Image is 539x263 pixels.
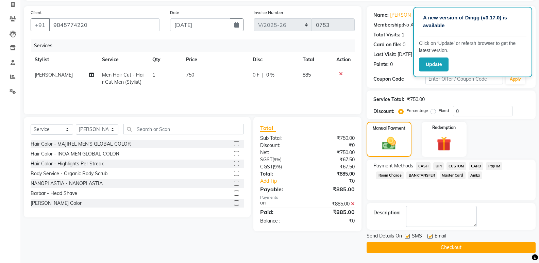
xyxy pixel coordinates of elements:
[299,52,332,67] th: Total
[260,157,272,163] span: SGST
[468,171,483,179] span: AmEx
[102,72,144,85] span: Men Hair Cut - Hair Cut Men (Stylist)
[31,160,104,167] div: Hair Color - Highlights Per Streak
[255,135,307,142] div: Sub Total:
[266,71,274,79] span: 0 %
[262,71,264,79] span: |
[406,108,428,114] label: Percentage
[423,14,522,29] p: A new version of Dingg (v3.17.0) is available
[255,156,307,163] div: ( )
[373,31,400,38] div: Total Visits:
[31,150,119,158] div: Hair Color - INOA MEN GLOBAL COLOR
[407,96,425,103] div: ₹750.00
[373,41,401,48] div: Card on file:
[447,162,466,170] span: CUSTOM
[332,52,355,67] th: Action
[307,185,360,193] div: ₹885.00
[373,76,425,83] div: Coupon Code
[402,31,404,38] div: 1
[255,200,307,208] div: UPI
[249,52,299,67] th: Disc
[316,178,360,185] div: ₹0
[373,96,404,103] div: Service Total:
[255,208,307,216] div: Paid:
[148,52,182,67] th: Qty
[170,10,179,16] label: Date
[31,18,50,31] button: +91
[274,157,280,162] span: 9%
[98,52,148,67] th: Service
[303,72,311,78] span: 885
[307,163,360,170] div: ₹67.50
[31,39,360,52] div: Services
[390,61,393,68] div: 0
[469,162,484,170] span: CARD
[367,232,402,241] span: Send Details On
[307,170,360,178] div: ₹885.00
[416,162,431,170] span: CASH
[412,232,422,241] span: SMS
[49,18,160,31] input: Search by Name/Mobile/Email/Code
[31,190,77,197] div: Barbar - Head Shave
[260,164,273,170] span: CGST
[403,41,405,48] div: 0
[254,10,283,16] label: Invoice Number
[486,162,502,170] span: PayTM
[433,162,444,170] span: UPI
[425,74,503,84] input: Enter Offer / Coupon Code
[260,125,276,132] span: Total
[376,171,404,179] span: Room Charge
[255,178,316,185] a: Add Tip
[378,135,400,151] img: _cash.svg
[406,171,437,179] span: BANKTANSFER
[432,135,456,153] img: _gift.svg
[440,171,466,179] span: Master Card
[186,72,194,78] span: 750
[35,72,73,78] span: [PERSON_NAME]
[373,21,403,29] div: Membership:
[307,149,360,156] div: ₹750.00
[307,135,360,142] div: ₹750.00
[255,170,307,178] div: Total:
[373,61,389,68] div: Points:
[307,200,360,208] div: ₹885.00
[307,217,360,225] div: ₹0
[255,217,307,225] div: Balance :
[152,72,155,78] span: 1
[439,108,449,114] label: Fixed
[255,185,307,193] div: Payable:
[123,124,244,134] input: Search or Scan
[398,51,412,58] div: [DATE]
[419,57,449,71] button: Update
[31,52,98,67] th: Stylist
[307,156,360,163] div: ₹67.50
[253,71,259,79] span: 0 F
[373,125,405,131] label: Manual Payment
[390,12,428,19] a: [PERSON_NAME]
[255,163,307,170] div: ( )
[31,180,103,187] div: NANOPLASTIA - NANOPLASTIA
[435,232,446,241] span: Email
[506,74,525,84] button: Apply
[307,142,360,149] div: ₹0
[255,149,307,156] div: Net:
[373,108,394,115] div: Discount:
[373,51,396,58] div: Last Visit:
[367,242,536,253] button: Checkout
[182,52,249,67] th: Price
[419,40,526,54] p: Click on ‘Update’ or refersh browser to get the latest version.
[373,21,529,29] div: No Active Membership
[31,200,82,207] div: [PERSON_NAME] Color
[274,164,281,169] span: 9%
[373,162,413,169] span: Payment Methods
[260,195,355,200] div: Payments
[307,208,360,216] div: ₹885.00
[373,209,401,216] div: Description:
[373,12,389,19] div: Name:
[31,170,107,177] div: Body Service - Organic Body Scrub
[31,10,41,16] label: Client
[31,141,131,148] div: Hair Color - MAJIREL MEN'S GLOBAL COLOR
[255,142,307,149] div: Discount:
[432,125,456,131] label: Redemption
